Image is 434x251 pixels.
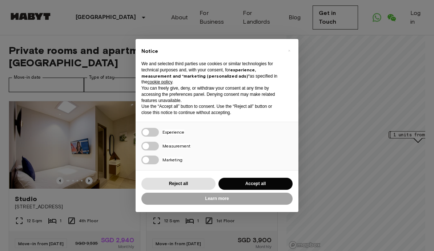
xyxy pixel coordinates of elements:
p: We and selected third parties use cookies or similar technologies for technical purposes and, wit... [141,61,281,85]
button: Reject all [141,178,216,190]
span: Measurement [162,143,190,149]
strong: experience, measurement and “marketing (personalized ads)” [141,67,256,79]
span: Experience [162,129,184,135]
p: Use the “Accept all” button to consent. Use the “Reject all” button or close this notice to conti... [141,103,281,116]
button: Learn more [141,193,293,205]
p: You can freely give, deny, or withdraw your consent at any time by accessing the preferences pane... [141,85,281,103]
span: Marketing [162,157,182,162]
h2: Notice [141,48,281,55]
span: × [288,46,290,55]
button: Close this notice [283,45,295,56]
a: cookie policy [148,79,172,85]
button: Accept all [218,178,293,190]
